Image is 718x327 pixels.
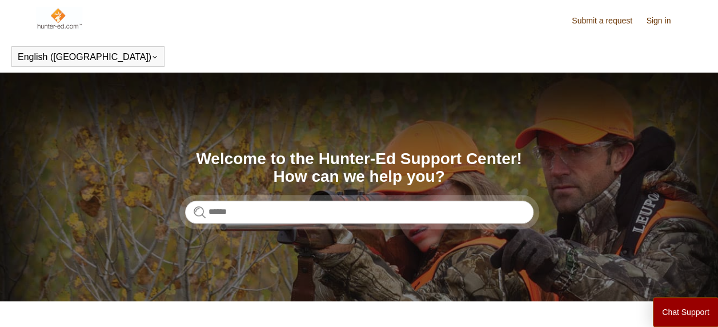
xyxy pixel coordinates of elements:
img: Hunter-Ed Help Center home page [36,7,82,30]
h1: Welcome to the Hunter-Ed Support Center! How can we help you? [185,150,534,186]
button: English ([GEOGRAPHIC_DATA]) [18,52,158,62]
a: Sign in [646,15,682,27]
a: Submit a request [572,15,644,27]
input: Search [185,201,534,224]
